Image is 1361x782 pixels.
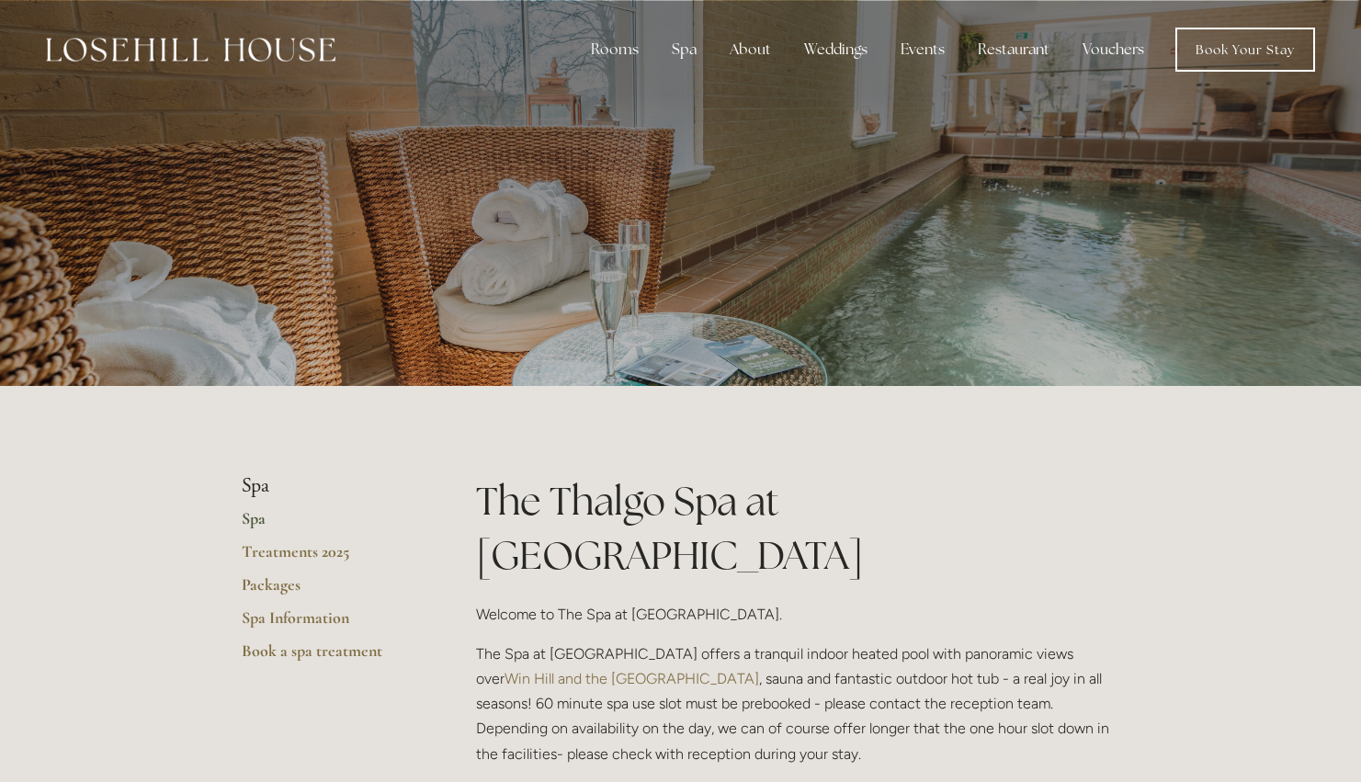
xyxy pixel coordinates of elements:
h1: The Thalgo Spa at [GEOGRAPHIC_DATA] [476,474,1120,583]
a: Win Hill and the [GEOGRAPHIC_DATA] [505,670,759,687]
a: Spa [242,508,417,541]
div: Restaurant [963,31,1064,68]
p: Welcome to The Spa at [GEOGRAPHIC_DATA]. [476,602,1120,627]
div: Spa [657,31,711,68]
a: Book Your Stay [1175,28,1315,72]
img: Losehill House [46,38,335,62]
div: Events [886,31,959,68]
div: Weddings [789,31,882,68]
a: Spa Information [242,607,417,640]
div: About [715,31,786,68]
a: Packages [242,574,417,607]
li: Spa [242,474,417,498]
a: Book a spa treatment [242,640,417,674]
a: Vouchers [1068,31,1159,68]
p: The Spa at [GEOGRAPHIC_DATA] offers a tranquil indoor heated pool with panoramic views over , sau... [476,641,1120,766]
div: Rooms [576,31,653,68]
a: Treatments 2025 [242,541,417,574]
